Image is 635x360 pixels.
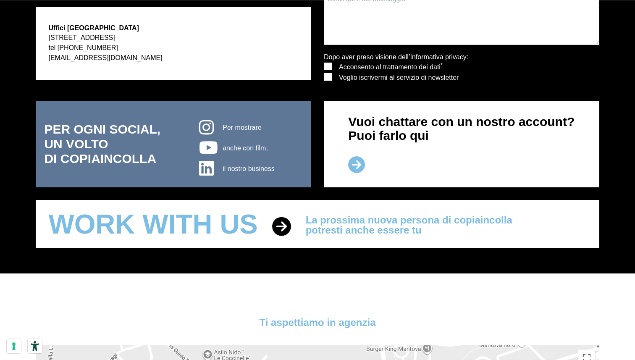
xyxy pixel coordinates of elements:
[223,124,261,131] span: Per mostrare
[195,118,303,138] a: Per mostrare
[48,33,162,63] p: [STREET_ADDRESS] tel [PHONE_NUMBER]
[36,200,599,248] a: Work with us La prossima nuova persona di copiaincollapotresti anche essere tu
[339,63,443,71] span: Acconsento al trattamento dei dati
[223,165,275,172] span: il nostro business
[195,138,303,158] a: anche con film,
[324,52,468,63] p: Dopo aver preso visione dell’ :
[96,50,136,55] div: Keyword (traffico)
[223,145,268,152] span: anche con film,
[13,22,20,29] img: website_grey.svg
[45,50,64,55] div: Dominio
[306,215,512,235] span: La prossima nuova persona di copiaincolla potresti anche essere tu
[48,209,257,239] span: Work with us
[410,53,466,60] a: Informativa privacy
[36,315,599,330] h5: Ti aspettiamo in agenzia
[87,49,94,55] img: tab_keywords_by_traffic_grey.svg
[348,115,575,173] p: Vuoi chattare con un nostro account? Puoi farlo qui
[44,122,167,166] p: PER OGNI SOCIAL, UN VOLTO DI COPIAINCOLLA
[13,13,20,20] img: logo_orange.svg
[7,339,21,353] button: Le tue preferenze relative al consenso per le tecnologie di tracciamento
[48,24,139,32] strong: Uffici [GEOGRAPHIC_DATA]
[35,49,42,55] img: tab_domain_overview_orange.svg
[324,90,468,101] p: Campi obbligatori
[22,22,120,29] div: [PERSON_NAME]: [DOMAIN_NAME]
[28,339,42,353] button: Strumenti di accessibilità
[48,54,162,61] a: [EMAIL_ADDRESS][DOMAIN_NAME]
[339,74,459,81] span: Voglio iscrivermi al servizio di newsletter
[324,101,599,187] a: Vuoi chattare con un nostro account?Puoi farlo qui
[195,158,303,179] a: il nostro business
[24,13,41,20] div: v 4.0.25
